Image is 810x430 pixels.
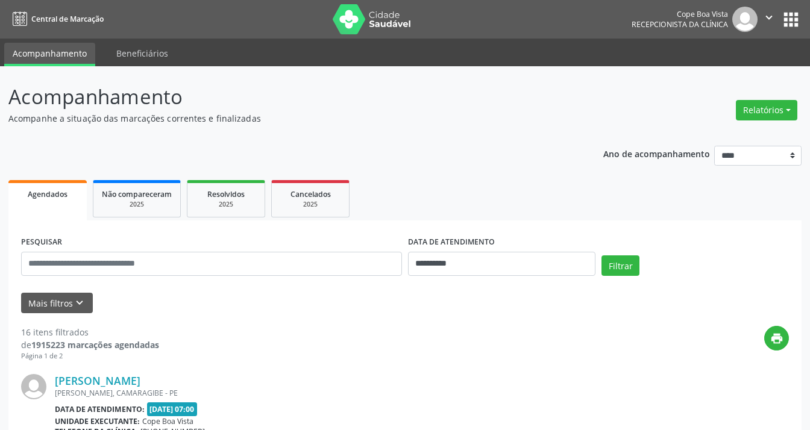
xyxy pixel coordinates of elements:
[102,189,172,199] span: Não compareceram
[762,11,776,24] i: 
[147,402,198,416] span: [DATE] 07:00
[196,200,256,209] div: 2025
[8,82,564,112] p: Acompanhamento
[21,338,159,351] div: de
[408,233,495,252] label: DATA DE ATENDIMENTO
[207,189,245,199] span: Resolvidos
[31,14,104,24] span: Central de Marcação
[632,9,728,19] div: Cope Boa Vista
[770,332,783,345] i: print
[632,19,728,30] span: Recepcionista da clínica
[764,326,789,351] button: print
[8,9,104,29] a: Central de Marcação
[8,112,564,125] p: Acompanhe a situação das marcações correntes e finalizadas
[21,351,159,361] div: Página 1 de 2
[21,233,62,252] label: PESQUISAR
[102,200,172,209] div: 2025
[736,100,797,120] button: Relatórios
[21,293,93,314] button: Mais filtroskeyboard_arrow_down
[601,255,639,276] button: Filtrar
[280,200,341,209] div: 2025
[55,388,608,398] div: [PERSON_NAME], CAMARAGIBE - PE
[21,326,159,338] div: 16 itens filtrados
[732,7,758,32] img: img
[142,416,193,426] span: Cope Boa Vista
[290,189,331,199] span: Cancelados
[55,404,145,414] b: Data de atendimento:
[55,416,140,426] b: Unidade executante:
[28,189,67,199] span: Agendados
[55,374,140,387] a: [PERSON_NAME]
[21,374,46,399] img: img
[603,146,710,161] p: Ano de acompanhamento
[4,43,95,66] a: Acompanhamento
[73,296,86,310] i: keyboard_arrow_down
[758,7,780,32] button: 
[31,339,159,351] strong: 1915223 marcações agendadas
[780,9,802,30] button: apps
[108,43,177,64] a: Beneficiários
